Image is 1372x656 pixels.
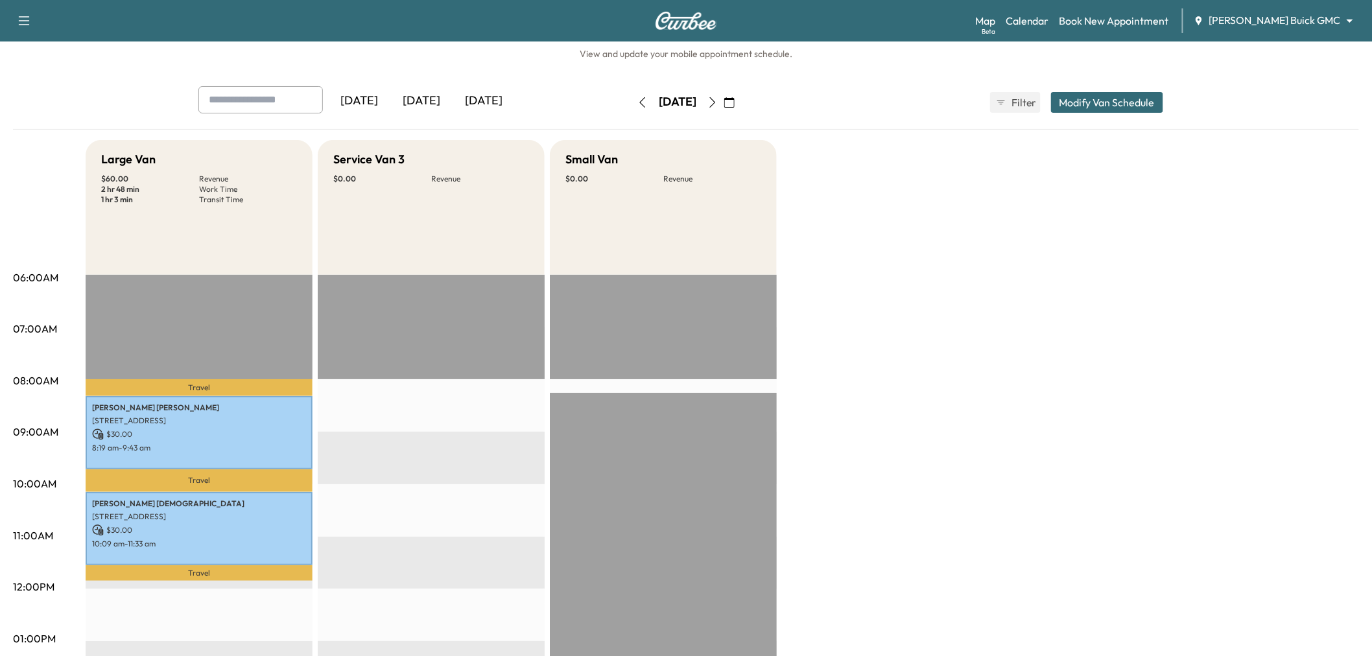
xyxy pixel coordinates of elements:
p: Travel [86,379,313,396]
p: 10:00AM [13,476,56,491]
p: 07:00AM [13,321,57,336]
p: $ 30.00 [92,524,306,536]
p: $ 0.00 [565,174,663,184]
div: [DATE] [453,86,515,116]
p: 09:00AM [13,424,58,439]
p: [STREET_ADDRESS] [92,416,306,426]
div: [DATE] [390,86,453,116]
p: Travel [86,469,313,492]
p: Revenue [431,174,529,184]
p: 8:19 am - 9:43 am [92,443,306,453]
p: 01:00PM [13,631,56,646]
a: Calendar [1006,13,1049,29]
button: Modify Van Schedule [1051,92,1163,113]
p: [STREET_ADDRESS] [92,511,306,522]
p: $ 60.00 [101,174,199,184]
p: 08:00AM [13,373,58,388]
div: [DATE] [328,86,390,116]
p: Revenue [663,174,761,184]
p: Revenue [199,174,297,184]
span: Filter [1011,95,1035,110]
div: Beta [982,27,995,36]
button: Filter [990,92,1041,113]
h6: View and update your mobile appointment schedule. [13,47,1359,60]
p: 12:00PM [13,579,54,594]
a: Book New Appointment [1059,13,1169,29]
a: MapBeta [975,13,995,29]
h5: Small Van [565,150,618,169]
img: Curbee Logo [655,12,717,30]
p: 10:09 am - 11:33 am [92,539,306,549]
p: 2 hr 48 min [101,184,199,194]
p: Travel [86,565,313,581]
p: Transit Time [199,194,297,205]
p: Work Time [199,184,297,194]
h5: Service Van 3 [333,150,405,169]
p: [PERSON_NAME] [DEMOGRAPHIC_DATA] [92,498,306,509]
div: [DATE] [659,94,696,110]
p: [PERSON_NAME] [PERSON_NAME] [92,403,306,413]
p: 11:00AM [13,528,53,543]
p: $ 0.00 [333,174,431,184]
p: 1 hr 3 min [101,194,199,205]
p: 06:00AM [13,270,58,285]
span: [PERSON_NAME] Buick GMC [1209,13,1341,28]
p: $ 30.00 [92,428,306,440]
h5: Large Van [101,150,156,169]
